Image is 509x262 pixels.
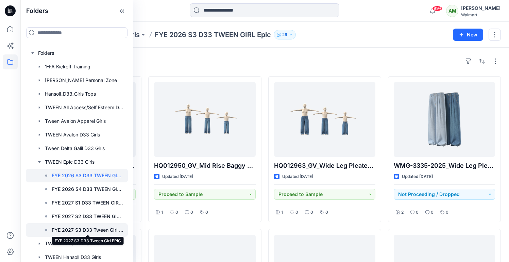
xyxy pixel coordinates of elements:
p: Updated [DATE] [282,173,313,180]
p: WMG-3335-2025_Wide Leg Pleated Denim_Opt_2_Partial Elastic WB HQ012963 [394,161,495,170]
p: 0 [205,209,208,216]
p: 26 [282,31,287,38]
p: 2 [401,209,404,216]
div: [PERSON_NAME] [461,4,500,12]
p: HQ012963_GV_Wide Leg Pleated Denim [274,161,375,170]
p: 0 [310,209,313,216]
p: FYE 2026 S3 D33 TWEEN GIRL Epic [155,30,271,39]
p: Updated [DATE] [162,173,193,180]
p: FYE 2027 S2 D33 TWEEN GIRL EPIC [52,212,124,220]
div: AM [446,5,458,17]
a: HQ012950_GV_Mid Rise Baggy Straight Pant [154,82,255,157]
p: 1 [162,209,163,216]
p: 0 [446,209,448,216]
p: 0 [431,209,434,216]
a: HQ012963_GV_Wide Leg Pleated Denim [274,82,375,157]
p: FYE 2026 S4 D33 TWEEN GIRL Epic [52,185,124,193]
p: FYE 2026 S3 D33 TWEEN GIRL Epic [52,171,124,180]
p: 0 [175,209,178,216]
div: Walmart [461,12,500,17]
p: 1 [282,209,283,216]
p: HQ012950_GV_Mid Rise Baggy Straight Pant [154,161,255,170]
p: Updated [DATE] [402,173,433,180]
p: 0 [325,209,328,216]
p: 0 [295,209,298,216]
button: 26 [274,30,296,39]
span: 99+ [432,6,442,11]
a: WMG-3335-2025_Wide Leg Pleated Denim_Opt_2_Partial Elastic WB HQ012963 [394,82,495,157]
p: FYE 2027 S1 D33 TWEEN GIRL EPIC [52,199,124,207]
button: New [453,29,483,41]
p: 0 [190,209,193,216]
p: 0 [416,209,419,216]
p: FYE 2027 S3 D33 Tween Girl EPIC [52,226,124,234]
